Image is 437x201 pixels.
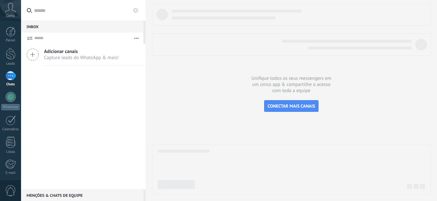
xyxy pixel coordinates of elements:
[21,21,143,32] div: Inbox
[1,62,20,66] div: Leads
[268,103,315,109] span: CONECTAR MAIS CANAIS
[44,55,119,61] span: Capture leads do WhatsApp & mais!
[264,100,319,112] button: CONECTAR MAIS CANAIS
[1,82,20,87] div: Chats
[21,189,143,201] div: Menções & Chats de equipe
[44,48,119,55] span: Adicionar canais
[1,38,20,43] div: Painel
[6,14,15,18] span: Conta
[1,127,20,132] div: Calendário
[1,150,20,154] div: Listas
[1,171,20,175] div: E-mail
[1,104,20,110] div: WhatsApp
